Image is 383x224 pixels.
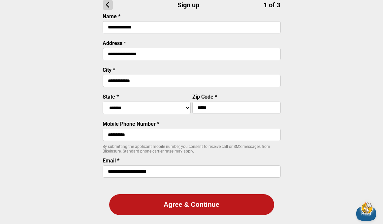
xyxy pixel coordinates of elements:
label: Zip Code * [192,94,217,100]
label: State * [103,94,119,100]
p: By submitting the applicant mobile number, you consent to receive call or SMS messages from BikeI... [103,144,281,154]
button: Agree & Continue [109,194,274,215]
label: Email * [103,157,119,164]
span: 1 of 3 [264,1,280,9]
label: Name * [103,13,120,20]
label: Mobile Phone Number * [103,121,159,127]
iframe: Toggle Customer Support [356,207,376,221]
label: Address * [103,40,126,46]
label: City * [103,67,115,73]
